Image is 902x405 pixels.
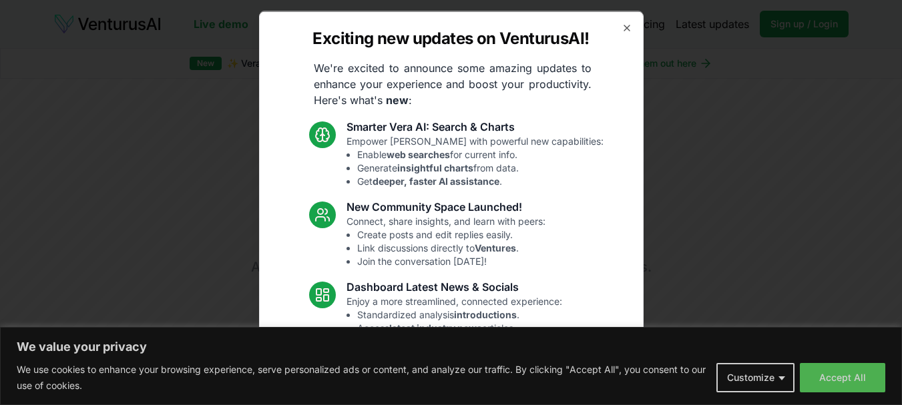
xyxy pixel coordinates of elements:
[357,321,562,334] li: Access articles.
[475,242,516,253] strong: Ventures
[347,294,562,348] p: Enjoy a more streamlined, connected experience:
[357,174,604,187] li: Get .
[347,198,545,214] h3: New Community Space Launched!
[357,241,545,254] li: Link discussions directly to .
[386,93,409,106] strong: new
[347,118,604,134] h3: Smarter Vera AI: Search & Charts
[454,308,517,320] strong: introductions
[347,214,545,268] p: Connect, share insights, and learn with peers:
[347,358,552,374] h3: Fixes and UI Polish
[374,335,482,346] strong: trending relevant social
[357,161,604,174] li: Generate from data.
[389,322,482,333] strong: latest industry news
[303,59,602,107] p: We're excited to announce some amazing updates to enhance your experience and boost your producti...
[357,308,562,321] li: Standardized analysis .
[397,161,473,173] strong: insightful charts
[357,388,552,401] li: Resolved Vera chart loading issue.
[357,147,604,161] li: Enable for current info.
[373,175,499,186] strong: deeper, faster AI assistance
[357,254,545,268] li: Join the conversation [DATE]!
[357,334,562,348] li: See topics.
[387,148,450,159] strong: web searches
[312,27,589,49] h2: Exciting new updates on VenturusAI!
[347,134,604,187] p: Empower [PERSON_NAME] with powerful new capabilities:
[357,228,545,241] li: Create posts and edit replies easily.
[347,278,562,294] h3: Dashboard Latest News & Socials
